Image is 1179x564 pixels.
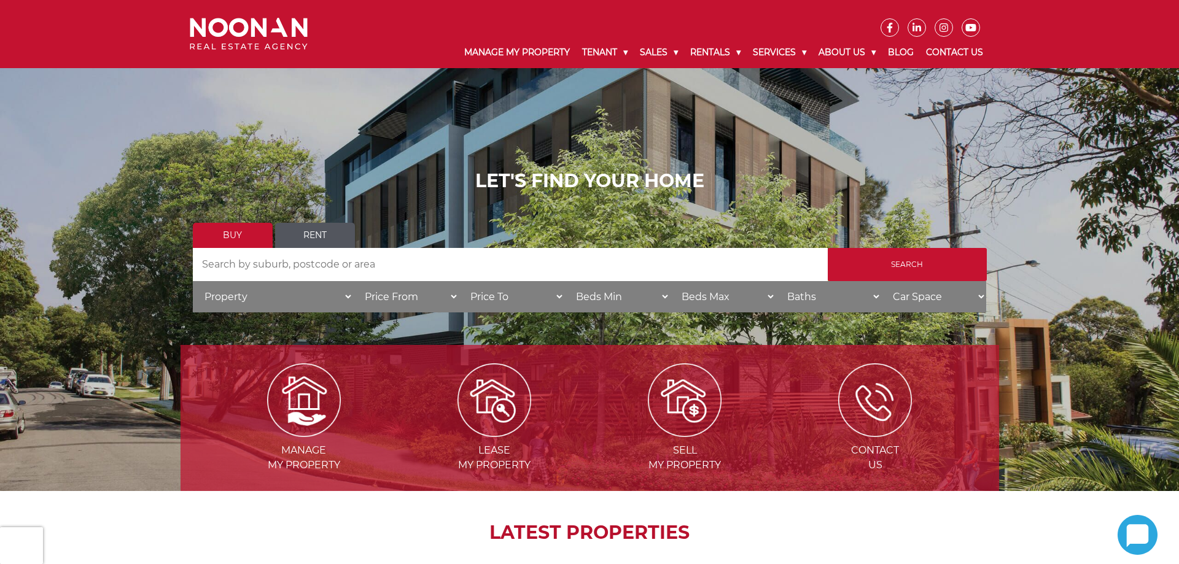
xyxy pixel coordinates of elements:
a: Services [747,37,812,68]
a: Manage My Property [458,37,576,68]
input: Search by suburb, postcode or area [193,248,828,281]
img: ICONS [838,363,912,437]
span: Manage my Property [210,443,398,473]
span: Contact Us [781,443,969,473]
a: Tenant [576,37,634,68]
a: Rent [275,223,355,248]
span: Sell my Property [591,443,779,473]
img: Lease my property [457,363,531,437]
a: Sell my property Sellmy Property [591,393,779,471]
a: Rentals [684,37,747,68]
h2: LATEST PROPERTIES [211,522,968,544]
img: Manage my Property [267,363,341,437]
img: Sell my property [648,363,722,437]
a: Lease my property Leasemy Property [400,393,588,471]
a: Manage my Property Managemy Property [210,393,398,471]
a: ICONS ContactUs [781,393,969,471]
img: Noonan Real Estate Agency [190,18,308,50]
a: Blog [882,37,920,68]
a: About Us [812,37,882,68]
h1: LET'S FIND YOUR HOME [193,170,987,192]
span: Lease my Property [400,443,588,473]
a: Contact Us [920,37,989,68]
input: Search [828,248,987,281]
a: Sales [634,37,684,68]
a: Buy [193,223,273,248]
